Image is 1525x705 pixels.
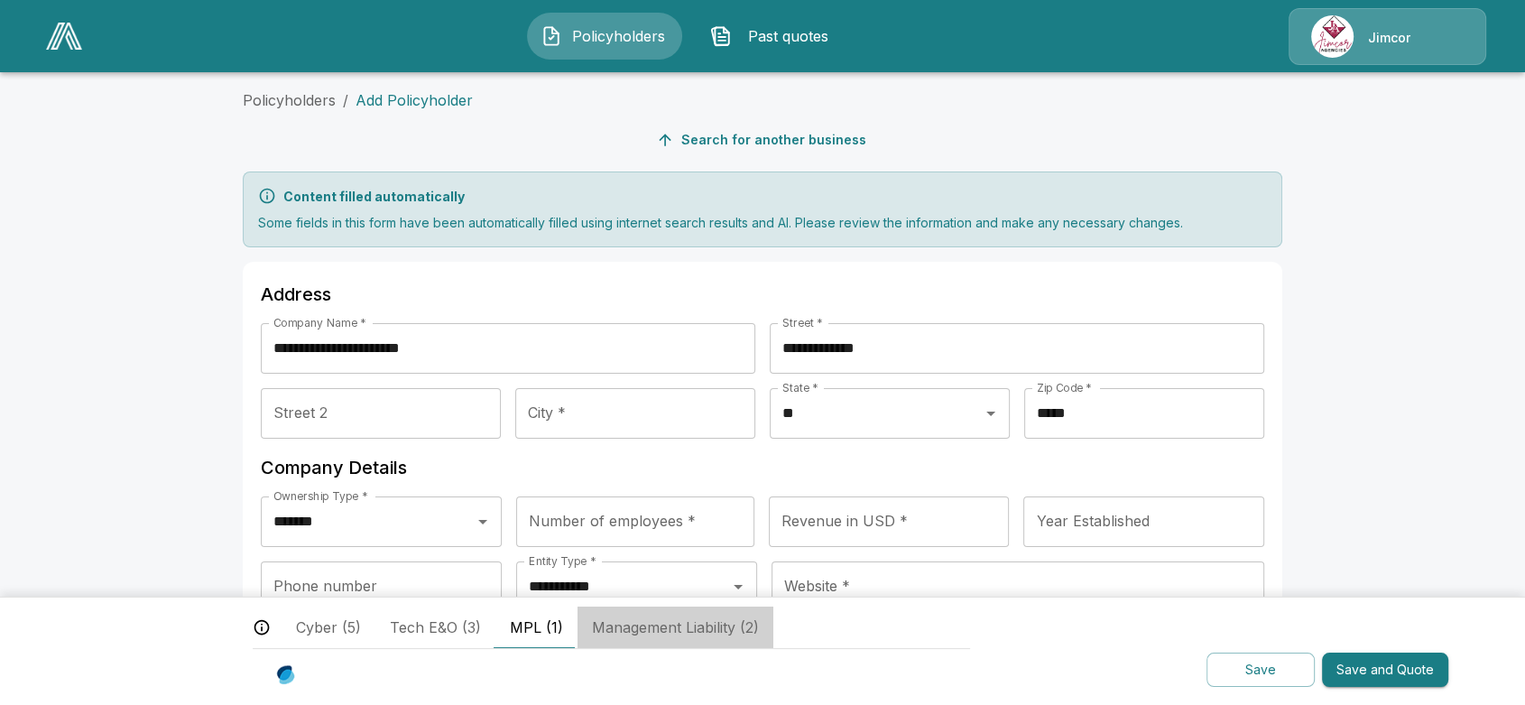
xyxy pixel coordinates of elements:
button: Open [726,574,751,599]
img: Carrier Logo [274,663,297,686]
span: MPL (1) [510,617,563,638]
button: Past quotes IconPast quotes [697,13,852,60]
label: Company Name * [273,315,366,330]
a: Policyholders [243,91,336,109]
svg: The carriers and lines of business displayed below reflect potential appetite based on available ... [253,618,271,636]
span: Tech E&O (3) [390,617,481,638]
img: Past quotes Icon [710,25,732,47]
p: Add Policyholder [356,89,473,111]
li: / [343,89,348,111]
h6: Address [261,280,1264,309]
span: Management Liability (2) [592,617,759,638]
span: Cyber (5) [296,617,361,638]
p: Some fields in this form have been automatically filled using internet search results and AI. Ple... [258,213,1267,232]
label: State * [782,380,818,395]
label: Street * [782,315,823,330]
button: Open [978,401,1003,426]
p: Content filled automatically [283,187,465,206]
h6: Company Details [261,453,1264,482]
button: Search for another business [652,124,873,157]
nav: breadcrumb [243,89,1282,111]
label: Ownership Type * [273,488,367,504]
span: Past quotes [739,25,838,47]
label: Zip Code * [1037,380,1092,395]
img: AA Logo [46,23,82,50]
button: Policyholders IconPolicyholders [527,13,682,60]
label: Entity Type * [529,553,596,569]
span: Policyholders [569,25,669,47]
img: Policyholders Icon [541,25,562,47]
button: Open [470,509,495,534]
button: Save [1206,653,1315,688]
